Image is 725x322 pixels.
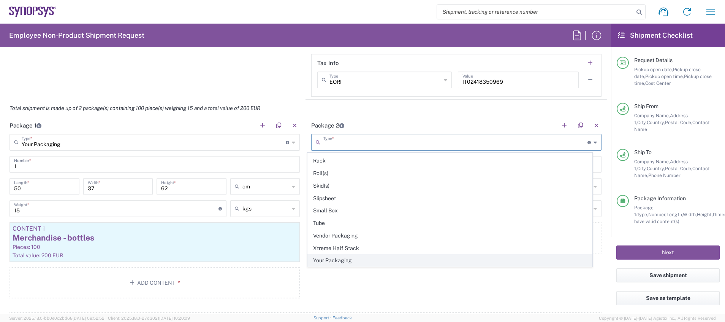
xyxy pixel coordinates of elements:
span: Vendor Packaging [308,230,592,242]
span: Skid(s) [308,180,592,192]
span: Phone Number [648,172,681,178]
span: Ship From [634,103,659,109]
span: Copyright © [DATE]-[DATE] Agistix Inc., All Rights Reserved [599,315,716,322]
span: City, [637,166,647,171]
span: Cost Center [645,80,671,86]
span: Server: 2025.18.0-bb0e0c2bd68 [9,316,104,320]
h2: Shipment Checklist [618,31,693,40]
span: Xtreme Half Stack [308,242,592,254]
span: Package 1: [634,205,654,217]
span: [DATE] 09:52:52 [73,316,104,320]
span: Type, [637,212,648,217]
span: Number, [648,212,666,217]
button: Save as template [616,291,720,305]
span: Rack [308,155,592,167]
span: Ship To [634,149,652,155]
a: Feedback [332,316,352,320]
input: Shipment, tracking or reference number [437,5,634,19]
span: Length, [666,212,683,217]
div: Content 1 [13,225,297,232]
h2: Employee Non-Product Shipment Request [9,31,144,40]
span: Pickup open date, [634,67,673,72]
span: [DATE] 10:20:09 [159,316,190,320]
h2: Package 1 [9,122,41,129]
span: Small Box [308,205,592,217]
span: Height, [697,212,713,217]
span: Width, [683,212,697,217]
span: Company Name, [634,159,670,164]
span: Postal Code, [665,120,692,125]
span: Company Name, [634,113,670,118]
span: Your Packaging [308,255,592,266]
h2: Tax Info [317,59,339,67]
button: Next [616,245,720,260]
div: Pieces: 100 [13,244,297,250]
a: Support [313,316,332,320]
span: Country, [647,166,665,171]
span: Client: 2025.18.0-27d3021 [108,316,190,320]
span: Country, [647,120,665,125]
em: Total shipment is made up of 2 package(s) containing 100 piece(s) weighing 15 and a total value o... [4,105,266,111]
span: Request Details [634,57,673,63]
button: Add Content* [9,267,300,298]
div: Merchandise - bottles [13,232,297,244]
span: Slipsheet [308,193,592,204]
span: Roll(s) [308,167,592,179]
div: Total value: 200 EUR [13,252,297,259]
span: City, [637,120,647,125]
button: Save shipment [616,268,720,282]
h2: Package 2 [311,122,344,129]
span: Postal Code, [665,166,692,171]
span: Pickup open time, [645,73,684,79]
span: Tube [308,217,592,229]
span: Package Information [634,195,686,201]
